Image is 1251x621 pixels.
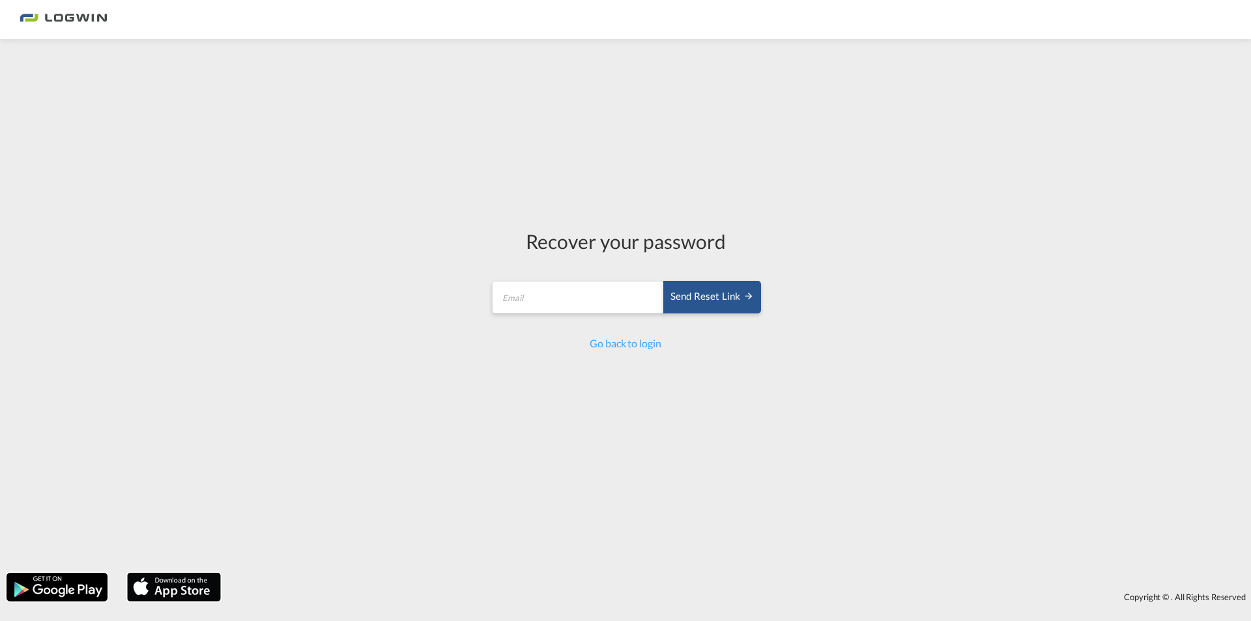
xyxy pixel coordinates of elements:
[20,5,108,35] img: bc73a0e0d8c111efacd525e4c8ad7d32.png
[590,337,661,349] a: Go back to login
[126,571,222,603] img: apple.png
[670,289,754,304] div: Send reset link
[663,281,761,313] button: SEND RESET LINK
[492,281,665,313] input: Email
[227,586,1251,608] div: Copyright © . All Rights Reserved
[490,227,761,255] div: Recover your password
[743,291,754,301] md-icon: icon-arrow-right
[5,571,109,603] img: google.png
